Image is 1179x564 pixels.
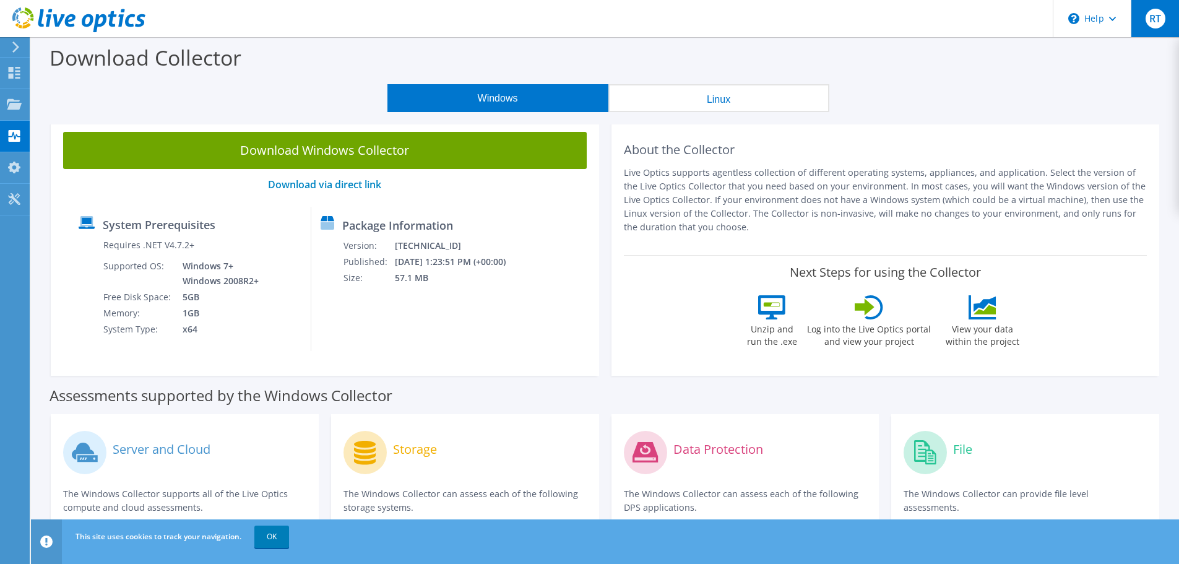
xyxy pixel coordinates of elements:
label: Assessments supported by the Windows Collector [50,389,392,402]
p: The Windows Collector supports all of the Live Optics compute and cloud assessments. [63,487,306,514]
label: Log into the Live Optics portal and view your project [806,319,931,348]
button: Windows [387,84,608,112]
td: Size: [343,270,394,286]
td: Memory: [103,305,173,321]
label: Download Collector [50,43,241,72]
button: Linux [608,84,829,112]
label: Server and Cloud [113,443,210,456]
td: Version: [343,238,394,254]
p: The Windows Collector can assess each of the following storage systems. [343,487,587,514]
td: 5GB [173,289,261,305]
span: RT [1146,9,1165,28]
a: OK [254,526,289,548]
td: [TECHNICAL_ID] [394,238,522,254]
td: x64 [173,321,261,337]
label: System Prerequisites [103,219,215,231]
p: The Windows Collector can provide file level assessments. [904,487,1147,514]
label: File [953,443,972,456]
td: Supported OS: [103,258,173,289]
td: Windows 7+ Windows 2008R2+ [173,258,261,289]
td: [DATE] 1:23:51 PM (+00:00) [394,254,522,270]
label: Unzip and run the .exe [743,319,800,348]
td: 1GB [173,305,261,321]
p: The Windows Collector can assess each of the following DPS applications. [624,487,867,514]
td: System Type: [103,321,173,337]
label: View your data within the project [938,319,1027,348]
svg: \n [1068,13,1079,24]
td: 57.1 MB [394,270,522,286]
a: Download Windows Collector [63,132,587,169]
td: Published: [343,254,394,270]
label: Next Steps for using the Collector [790,265,981,280]
label: Package Information [342,219,453,232]
label: Data Protection [673,443,763,456]
label: Storage [393,443,437,456]
span: This site uses cookies to track your navigation. [76,531,241,542]
a: Download via direct link [268,178,381,191]
td: Free Disk Space: [103,289,173,305]
h2: About the Collector [624,142,1147,157]
p: Live Optics supports agentless collection of different operating systems, appliances, and applica... [624,166,1147,234]
label: Requires .NET V4.7.2+ [103,239,194,251]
